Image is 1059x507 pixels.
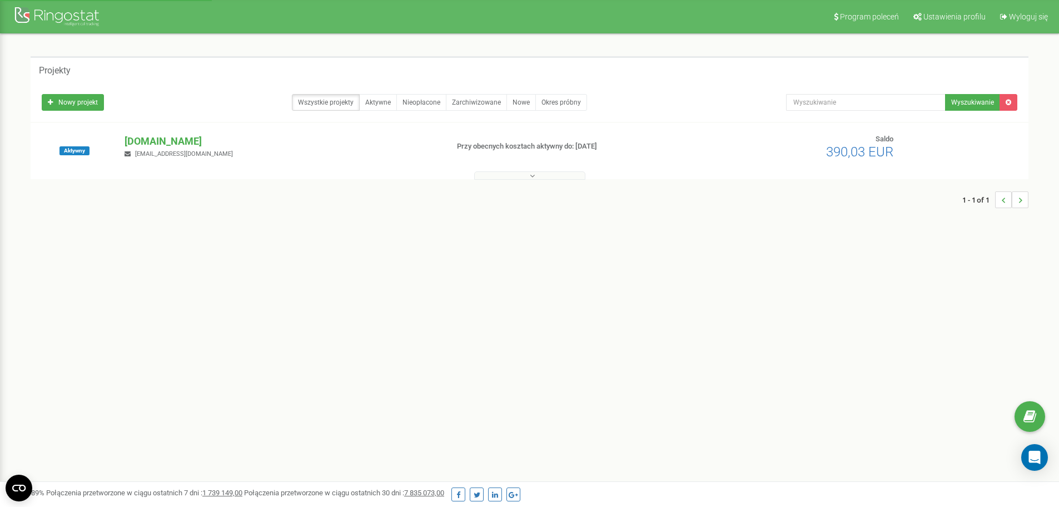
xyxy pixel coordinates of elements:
[6,475,32,501] button: Open CMP widget
[42,94,104,111] a: Nowy projekt
[457,141,688,152] p: Przy obecnych kosztach aktywny do: [DATE]
[535,94,587,111] a: Okres próbny
[1009,12,1048,21] span: Wyloguj się
[962,191,995,208] span: 1 - 1 of 1
[962,180,1028,219] nav: ...
[59,146,90,155] span: Aktywny
[786,94,946,111] input: Wyszukiwanie
[840,12,899,21] span: Program poleceń
[1021,444,1048,471] div: Open Intercom Messenger
[404,489,444,497] u: 7 835 073,00
[826,144,893,160] span: 390,03 EUR
[135,150,233,157] span: [EMAIL_ADDRESS][DOMAIN_NAME]
[876,135,893,143] span: Saldo
[923,12,986,21] span: Ustawienia profilu
[39,66,71,76] h5: Projekty
[46,489,242,497] span: Połączenia przetworzone w ciągu ostatnich 7 dni :
[292,94,360,111] a: Wszystkie projekty
[396,94,446,111] a: Nieopłacone
[359,94,397,111] a: Aktywne
[202,489,242,497] u: 1 739 149,00
[446,94,507,111] a: Zarchiwizowane
[244,489,444,497] span: Połączenia przetworzone w ciągu ostatnich 30 dni :
[125,134,439,149] p: [DOMAIN_NAME]
[506,94,536,111] a: Nowe
[945,94,1000,111] button: Wyszukiwanie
